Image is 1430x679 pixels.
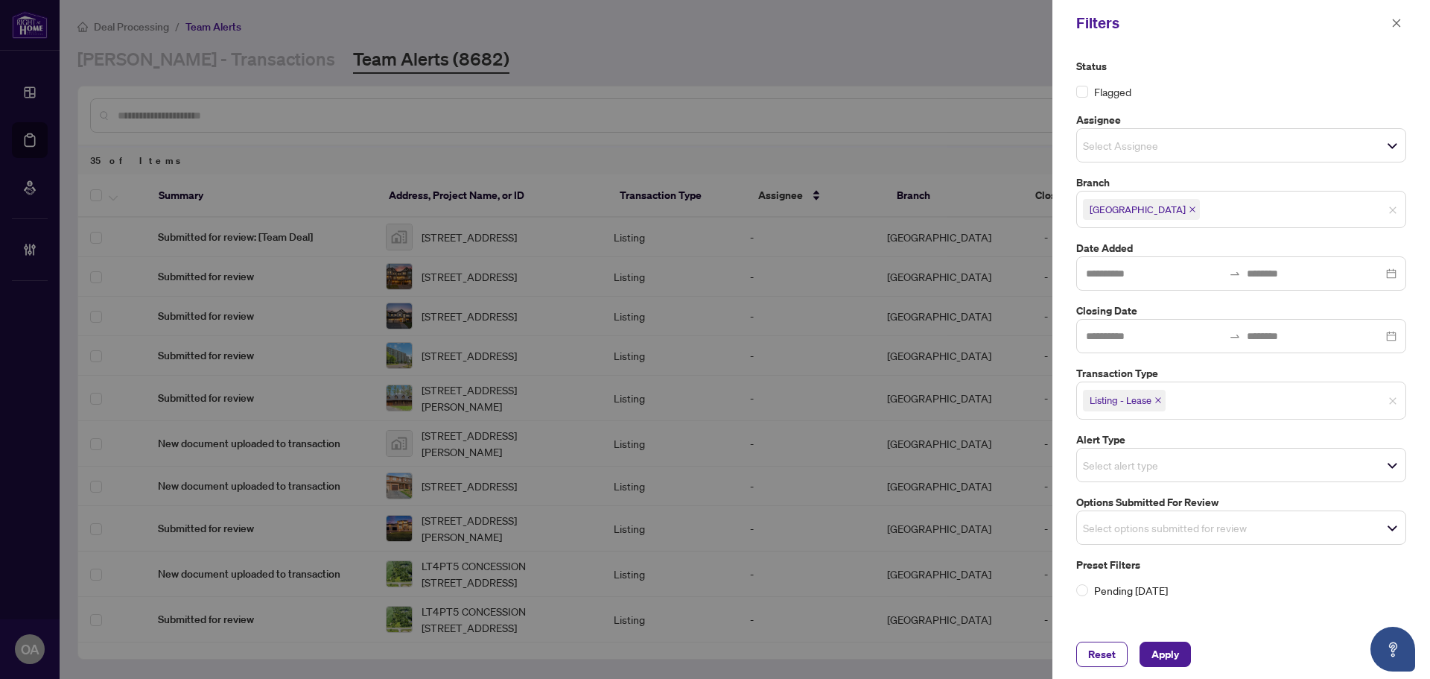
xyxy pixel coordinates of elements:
span: Pending [DATE] [1088,582,1174,599]
span: to [1229,330,1241,342]
div: Filters [1076,12,1387,34]
label: Closing Date [1076,303,1406,319]
label: Transaction Type [1076,365,1406,382]
span: close [1154,397,1162,404]
span: Flagged [1094,83,1131,100]
span: close [1189,206,1196,213]
label: Branch [1076,174,1406,191]
label: Preset Filters [1076,557,1406,573]
span: swap-right [1229,268,1241,280]
button: Reset [1076,642,1128,667]
span: Reset [1088,642,1116,666]
label: Date Added [1076,240,1406,256]
span: [GEOGRAPHIC_DATA] [1090,202,1186,217]
button: Open asap [1370,627,1415,672]
span: close [1391,18,1402,28]
label: Options Submitted for Review [1076,494,1406,511]
span: Listing - Lease [1083,390,1166,411]
span: Ottawa [1083,199,1200,220]
label: Status [1076,58,1406,75]
span: close [1388,397,1397,405]
button: Apply [1140,642,1191,667]
span: Listing - Lease [1090,393,1151,408]
span: close [1388,206,1397,215]
label: Alert Type [1076,432,1406,448]
label: Assignee [1076,112,1406,128]
span: Apply [1151,642,1179,666]
span: to [1229,268,1241,280]
span: swap-right [1229,330,1241,342]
